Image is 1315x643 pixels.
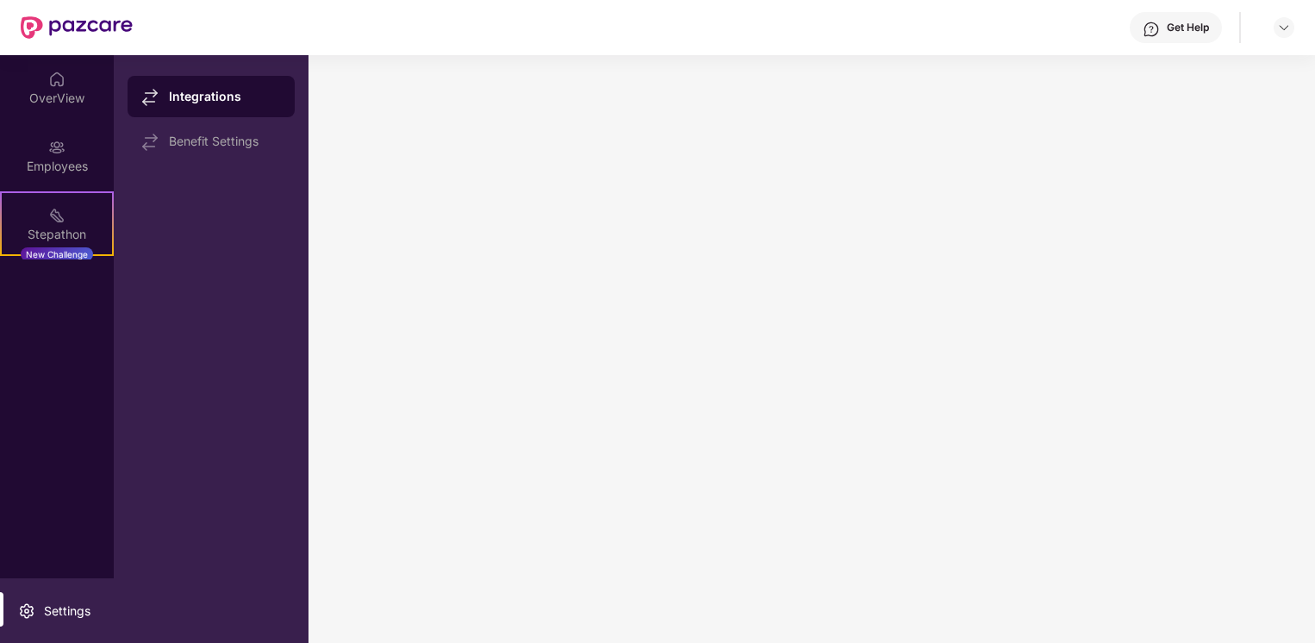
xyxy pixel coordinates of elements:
img: New Pazcare Logo [21,16,133,39]
img: svg+xml;base64,PHN2ZyBpZD0iRW1wbG95ZWVzIiB4bWxucz0iaHR0cDovL3d3dy53My5vcmcvMjAwMC9zdmciIHdpZHRoPS... [48,139,65,156]
div: Settings [39,602,96,620]
img: svg+xml;base64,PHN2ZyBpZD0iU2V0dGluZy0yMHgyMCIgeG1sbnM9Imh0dHA6Ly93d3cudzMub3JnLzIwMDAvc3ZnIiB3aW... [18,602,35,620]
img: svg+xml;base64,PHN2ZyBpZD0iSGVscC0zMngzMiIgeG1sbnM9Imh0dHA6Ly93d3cudzMub3JnLzIwMDAvc3ZnIiB3aWR0aD... [1143,21,1160,38]
img: svg+xml;base64,PHN2ZyBpZD0iRHJvcGRvd24tMzJ4MzIiIHhtbG5zPSJodHRwOi8vd3d3LnczLm9yZy8yMDAwL3N2ZyIgd2... [1277,21,1291,34]
img: svg+xml;base64,PHN2ZyBpZD0iSG9tZSIgeG1sbnM9Imh0dHA6Ly93d3cudzMub3JnLzIwMDAvc3ZnIiB3aWR0aD0iMjAiIG... [48,71,65,88]
img: svg+xml;base64,PHN2ZyB4bWxucz0iaHR0cDovL3d3dy53My5vcmcvMjAwMC9zdmciIHdpZHRoPSIyMSIgaGVpZ2h0PSIyMC... [48,207,65,224]
div: Integrations [169,88,281,105]
div: Stepathon [2,226,112,243]
div: New Challenge [21,247,93,261]
img: svg+xml;base64,PHN2ZyB4bWxucz0iaHR0cDovL3d3dy53My5vcmcvMjAwMC9zdmciIHdpZHRoPSIxNy44MzIiIGhlaWdodD... [141,134,159,151]
div: Benefit Settings [169,134,281,148]
img: svg+xml;base64,PHN2ZyB4bWxucz0iaHR0cDovL3d3dy53My5vcmcvMjAwMC9zdmciIHdpZHRoPSIxNy44MzIiIGhlaWdodD... [141,89,159,106]
div: Get Help [1167,21,1209,34]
